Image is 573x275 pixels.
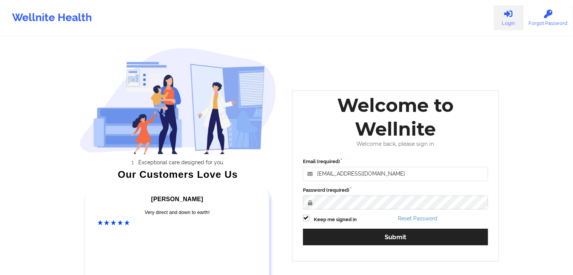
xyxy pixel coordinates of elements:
[86,159,276,165] li: Exceptional care designed for you.
[298,93,494,141] div: Welcome to Wellnite
[303,229,488,245] button: Submit
[98,209,257,216] div: Very direct and down to earth!
[79,47,276,154] img: wellnite-auth-hero_200.c722682e.png
[79,171,276,178] div: Our Customers Love Us
[523,5,573,30] a: Forgot Password
[303,158,488,165] label: Email (required)
[314,216,357,223] label: Keep me signed in
[298,141,494,147] div: Welcome back, please sign in
[303,186,488,194] label: Password (required)
[398,215,437,222] a: Reset Password
[494,5,523,30] a: Login
[303,167,488,181] input: Email address
[151,196,203,202] span: [PERSON_NAME]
